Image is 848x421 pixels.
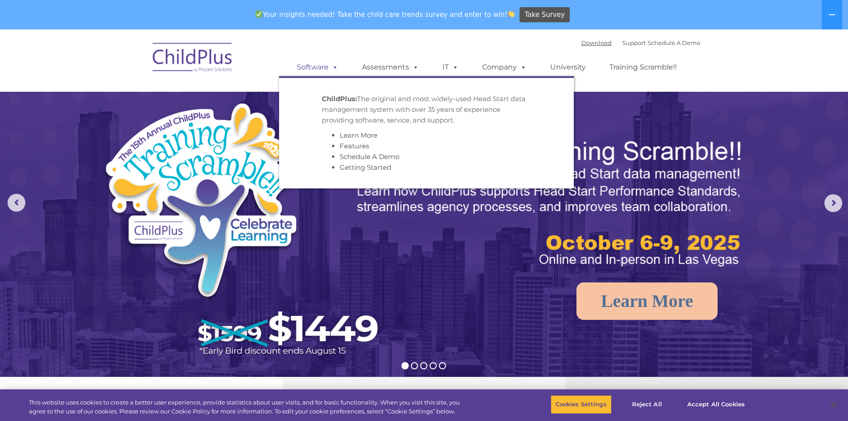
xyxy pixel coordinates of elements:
a: Getting Started [340,163,391,172]
a: Features [340,142,369,150]
img: 👏 [508,11,515,17]
button: Accept All Cookies [682,395,750,414]
span: Last name [124,59,151,65]
p: The original and most widely-used Head Start data management system with over 35 years of experie... [322,94,531,126]
a: Support [622,39,646,46]
a: University [541,58,595,76]
a: Software [288,58,347,76]
a: Learn More [576,282,718,320]
button: Close [824,395,844,414]
a: Company [473,58,536,76]
a: Training Scramble!! [600,58,686,76]
a: Assessments [353,58,428,76]
a: Download [581,39,612,46]
strong: ChildPlus: [322,94,357,103]
img: ChildPlus by Procare Solutions [148,37,237,81]
span: Phone number [124,95,162,102]
button: Reject All [619,395,675,414]
img: ✅ [256,11,262,17]
button: Cookies Settings [551,395,612,414]
font: | [581,39,700,46]
span: Take Survey [525,7,565,23]
a: Take Survey [519,7,570,23]
a: Learn More [340,131,377,139]
a: IT [434,58,467,76]
a: Schedule A Demo [340,152,399,161]
a: Schedule A Demo [648,39,700,46]
span: Your insights needed! Take the child care trends survey and enter to win! [252,6,519,23]
div: This website uses cookies to create a better user experience, provide statistics about user visit... [29,398,467,416]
